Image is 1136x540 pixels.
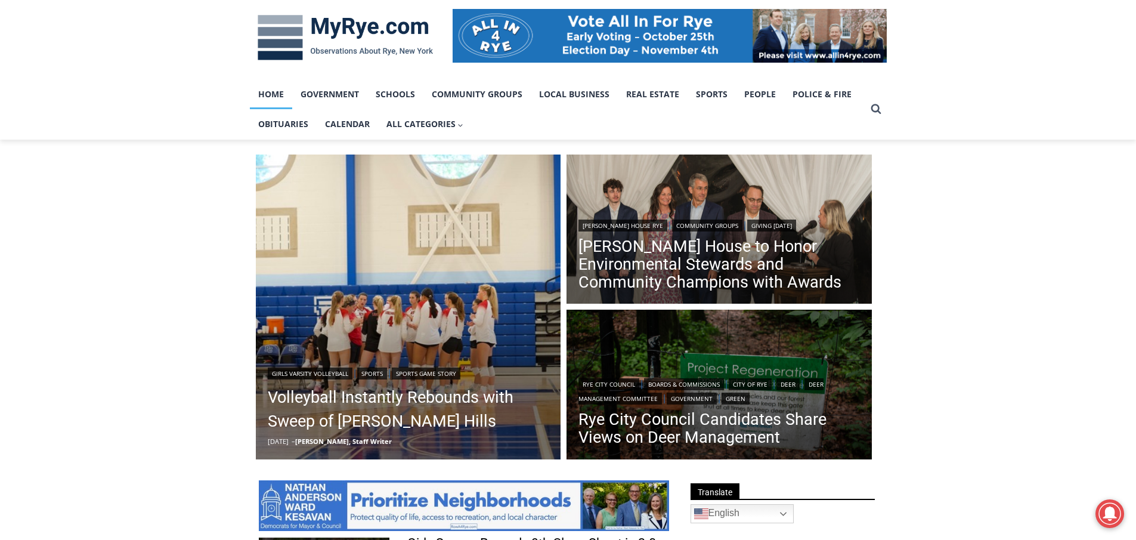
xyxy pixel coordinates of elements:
div: Co-sponsored by Westchester County Parks [125,35,172,98]
div: | | [578,217,860,232]
div: 6 [140,101,145,113]
span: Translate [691,483,739,499]
div: | | [268,365,549,379]
button: View Search Form [865,98,887,120]
span: Intern @ [DOMAIN_NAME] [312,119,553,146]
h4: [PERSON_NAME] Read Sanctuary Fall Fest: [DATE] [10,120,159,147]
a: Government [667,393,717,405]
a: [PERSON_NAME] Read Sanctuary Fall Fest: [DATE] [1,119,178,149]
a: Intern @ [DOMAIN_NAME] [287,116,578,149]
a: Government [292,79,367,109]
span: – [292,437,295,446]
div: "[PERSON_NAME] and I covered the [DATE] Parade, which was a really eye opening experience as I ha... [301,1,564,116]
a: Volleyball Instantly Rebounds with Sweep of [PERSON_NAME] Hills [268,385,549,433]
a: Community Groups [423,79,531,109]
img: (PHOTO: The 2025 Rye Varsity Volleyball team from a 3-0 win vs. Port Chester on Saturday, Septemb... [256,155,561,460]
a: Community Groups [672,220,742,232]
a: Sports Game Story [392,368,460,379]
a: Giving [DATE] [747,220,796,232]
a: Read More Wainwright House to Honor Environmental Stewards and Community Champions with Awards [567,155,872,307]
a: Obituaries [250,109,317,139]
img: All in for Rye [453,9,887,63]
div: | | | | | | [578,376,860,405]
a: Green [722,393,750,405]
a: Sports [688,79,736,109]
div: / [134,101,137,113]
img: (PHOTO: The Rye Nature Center maintains two fenced deer exclosure areas to keep deer out and allo... [567,310,872,462]
a: English [691,504,794,523]
a: Police & Fire [784,79,860,109]
a: Schools [367,79,423,109]
a: Local Business [531,79,618,109]
time: [DATE] [268,437,289,446]
a: Real Estate [618,79,688,109]
a: Read More Rye City Council Candidates Share Views on Deer Management [567,310,872,462]
a: Deer [776,378,800,390]
button: Child menu of All Categories [378,109,472,139]
a: [PERSON_NAME] House Rye [578,220,667,232]
a: Calendar [317,109,378,139]
a: Rye City Council [578,378,639,390]
a: Sports [357,368,387,379]
div: 1 [125,101,131,113]
a: People [736,79,784,109]
a: [PERSON_NAME] House to Honor Environmental Stewards and Community Champions with Awards [578,237,860,291]
img: en [694,507,708,521]
a: Rye City Council Candidates Share Views on Deer Management [578,411,860,446]
a: Boards & Commissions [644,378,724,390]
img: (PHOTO: Ferdinand Coghlan (Rye High School Eagle Scout), Lisa Dominici (executive director, Rye Y... [567,155,872,307]
nav: Primary Navigation [250,79,865,140]
a: Home [250,79,292,109]
img: MyRye.com [250,7,441,69]
a: Read More Volleyball Instantly Rebounds with Sweep of Byram Hills [256,155,561,460]
a: [PERSON_NAME], Staff Writer [295,437,392,446]
a: Girls Varsity Volleyball [268,368,352,379]
img: s_800_29ca6ca9-f6cc-433c-a631-14f6620ca39b.jpeg [1,1,119,119]
a: City of Rye [729,378,772,390]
